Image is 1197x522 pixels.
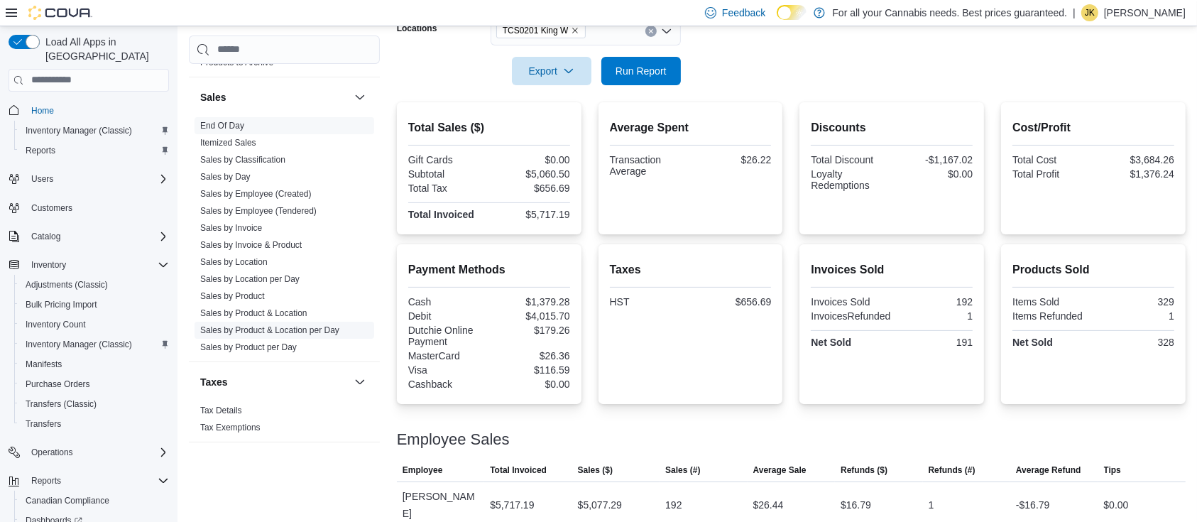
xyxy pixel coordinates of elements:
[929,496,934,513] div: 1
[200,120,244,131] span: End Of Day
[20,336,169,353] span: Inventory Manager (Classic)
[832,4,1067,21] p: For all your Cannabis needs. Best prices guaranteed.
[503,23,569,38] span: TCS0201 King W
[492,154,570,165] div: $0.00
[26,256,169,273] span: Inventory
[20,122,169,139] span: Inventory Manager (Classic)
[1096,310,1174,322] div: 1
[200,342,297,353] span: Sales by Product per Day
[610,154,688,177] div: Transaction Average
[14,275,175,295] button: Adjustments (Classic)
[14,121,175,141] button: Inventory Manager (Classic)
[3,197,175,218] button: Customers
[26,125,132,136] span: Inventory Manager (Classic)
[200,422,261,433] span: Tax Exemptions
[14,315,175,335] button: Inventory Count
[200,137,256,148] span: Itemized Sales
[3,471,175,491] button: Reports
[408,379,486,390] div: Cashback
[3,169,175,189] button: Users
[26,319,86,330] span: Inventory Count
[895,168,973,180] div: $0.00
[26,256,72,273] button: Inventory
[26,145,55,156] span: Reports
[811,154,889,165] div: Total Discount
[31,173,53,185] span: Users
[351,89,368,106] button: Sales
[1016,496,1049,513] div: -$16.79
[20,356,67,373] a: Manifests
[895,296,973,308] div: 192
[200,188,312,200] span: Sales by Employee (Created)
[661,26,672,37] button: Open list of options
[492,209,570,220] div: $5,717.19
[26,200,78,217] a: Customers
[1081,4,1098,21] div: Jennifer Kinzie
[14,491,175,511] button: Canadian Compliance
[200,206,317,216] a: Sales by Employee (Tendered)
[490,496,534,513] div: $5,717.19
[20,492,169,509] span: Canadian Compliance
[20,296,103,313] a: Bulk Pricing Import
[20,142,169,159] span: Reports
[200,405,242,416] span: Tax Details
[397,431,510,448] h3: Employee Sales
[31,475,61,486] span: Reports
[1012,261,1174,278] h2: Products Sold
[408,168,486,180] div: Subtotal
[200,291,265,301] a: Sales by Product
[811,119,973,136] h2: Discounts
[492,350,570,361] div: $26.36
[1104,4,1186,21] p: [PERSON_NAME]
[895,337,973,348] div: 191
[403,464,443,476] span: Employee
[578,496,622,513] div: $5,077.29
[3,100,175,121] button: Home
[492,310,570,322] div: $4,015.70
[20,316,169,333] span: Inventory Count
[492,325,570,336] div: $179.26
[20,415,169,433] span: Transfers
[26,472,169,489] span: Reports
[26,170,169,187] span: Users
[665,496,682,513] div: 192
[896,310,973,322] div: 1
[14,354,175,374] button: Manifests
[31,231,60,242] span: Catalog
[693,296,771,308] div: $656.69
[841,496,871,513] div: $16.79
[397,23,437,34] label: Locations
[26,444,79,461] button: Operations
[1012,310,1091,322] div: Items Refunded
[189,117,380,361] div: Sales
[14,374,175,394] button: Purchase Orders
[571,26,579,35] button: Remove TCS0201 King W from selection in this group
[408,209,474,220] strong: Total Invoiced
[1012,296,1091,308] div: Items Sold
[200,325,339,335] a: Sales by Product & Location per Day
[200,375,228,389] h3: Taxes
[492,168,570,180] div: $5,060.50
[26,339,132,350] span: Inventory Manager (Classic)
[1012,119,1174,136] h2: Cost/Profit
[200,90,226,104] h3: Sales
[200,273,300,285] span: Sales by Location per Day
[408,154,486,165] div: Gift Cards
[811,296,889,308] div: Invoices Sold
[408,261,570,278] h2: Payment Methods
[20,296,169,313] span: Bulk Pricing Import
[20,376,96,393] a: Purchase Orders
[496,23,586,38] span: TCS0201 King W
[1096,168,1174,180] div: $1,376.24
[408,350,486,361] div: MasterCard
[14,335,175,354] button: Inventory Manager (Classic)
[3,227,175,246] button: Catalog
[40,35,169,63] span: Load All Apps in [GEOGRAPHIC_DATA]
[492,379,570,390] div: $0.00
[610,261,772,278] h2: Taxes
[200,222,262,234] span: Sales by Invoice
[26,170,59,187] button: Users
[200,223,262,233] a: Sales by Invoice
[26,228,169,245] span: Catalog
[20,276,169,293] span: Adjustments (Classic)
